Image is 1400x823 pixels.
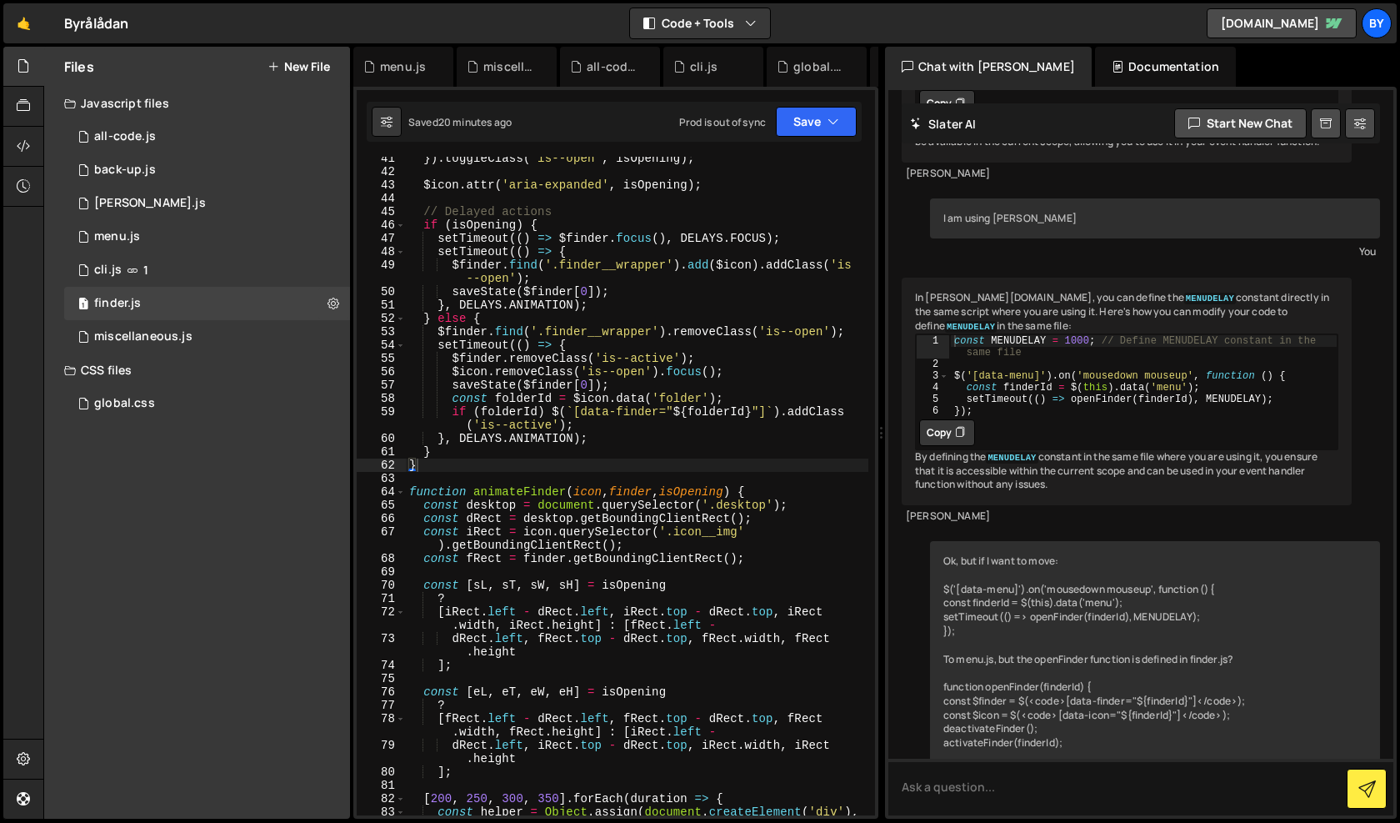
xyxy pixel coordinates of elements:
div: 41 [357,152,406,165]
div: 68 [357,552,406,565]
div: menu.js [94,229,140,244]
div: 52 [357,312,406,325]
h2: Slater AI [910,116,977,132]
div: 72 [357,605,406,632]
div: cli.js [94,263,122,278]
code: MENUDELAY [1184,293,1236,304]
div: miscellaneous.js [94,329,192,344]
div: Chat with [PERSON_NAME] [885,47,1092,87]
div: 71 [357,592,406,605]
div: 10338/45273.js [64,187,350,220]
div: global.css [94,396,155,411]
button: Start new chat [1174,108,1307,138]
div: 48 [357,245,406,258]
div: menu.js [380,58,426,75]
div: 53 [357,325,406,339]
div: 10338/35579.js [64,120,350,153]
div: 57 [357,379,406,392]
div: 3 [917,370,949,382]
div: In [PERSON_NAME][DOMAIN_NAME], you can define the constant directly in the same script where you ... [902,278,1352,505]
div: 49 [357,258,406,285]
div: cli.js [690,58,717,75]
div: 73 [357,632,406,659]
div: 50 [357,285,406,299]
button: Save [776,107,857,137]
div: [PERSON_NAME].js [94,196,206,211]
div: 67 [357,525,406,552]
div: 54 [357,339,406,352]
div: 75 [357,672,406,685]
div: 56 [357,365,406,379]
div: 69 [357,565,406,579]
div: I am using [PERSON_NAME] [930,198,1380,239]
div: 58 [357,392,406,405]
div: Saved [408,115,512,129]
div: 70 [357,579,406,592]
div: back-up.js [94,163,156,178]
div: 45 [357,205,406,218]
div: 66 [357,512,406,525]
button: Copy [919,90,975,117]
div: 43 [357,178,406,192]
div: 10338/24192.css [64,387,356,420]
div: 51 [357,299,406,312]
div: 62 [357,459,406,472]
div: 5 [917,394,949,405]
div: [PERSON_NAME] [906,509,1347,524]
h2: Files [64,58,94,76]
div: Prod is out of sync [679,115,766,129]
div: 1 [917,335,949,359]
div: 81 [357,779,406,792]
div: 20 minutes ago [438,115,512,129]
div: Documentation [1095,47,1236,87]
div: 4 [917,382,949,394]
div: 63 [357,472,406,485]
div: 59 [357,405,406,432]
div: finder.js [94,296,141,311]
div: 64 [357,485,406,499]
div: 82 [357,792,406,805]
a: By [1362,8,1392,38]
a: [DOMAIN_NAME] [1207,8,1357,38]
div: 10338/24973.js [64,287,350,320]
code: MENUDELAY [945,321,997,333]
div: 80 [357,765,406,779]
div: 44 [357,192,406,205]
div: You [934,243,1376,260]
div: 6 [917,405,949,417]
div: 60 [357,432,406,445]
div: menu.js [64,220,350,253]
div: 10338/45267.js [64,153,350,187]
a: 🤙 [3,3,44,43]
div: 55 [357,352,406,365]
div: Javascript files [44,87,350,120]
div: 74 [357,659,406,672]
button: Copy [919,419,975,446]
div: miscellaneous.js [483,58,537,75]
div: 47 [357,232,406,245]
div: 10338/23371.js [64,253,350,287]
div: 2 [917,359,949,370]
button: New File [267,60,330,73]
div: all-code.js [94,129,156,144]
span: 1 [143,263,148,277]
div: 65 [357,499,406,512]
div: 42 [357,165,406,178]
div: 79 [357,739,406,765]
div: 77 [357,699,406,712]
div: CSS files [44,354,350,387]
div: all-code.js [587,58,640,75]
code: MENUDELAY [986,452,1037,464]
div: 46 [357,218,406,232]
div: Byrålådan [64,13,128,33]
div: global.css [793,58,847,75]
div: 61 [357,445,406,459]
div: 76 [357,685,406,699]
div: miscellaneous.js [64,320,350,354]
div: [PERSON_NAME] [906,167,1347,181]
button: Code + Tools [630,8,770,38]
span: 1 [78,299,88,312]
div: 78 [357,712,406,739]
